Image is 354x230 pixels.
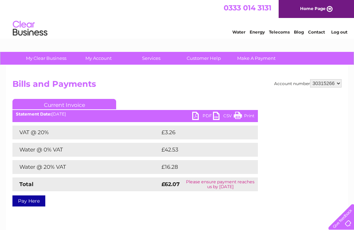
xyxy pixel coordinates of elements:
[160,160,243,174] td: £16.28
[294,29,304,35] a: Blog
[19,181,34,187] strong: Total
[183,177,258,191] td: Please ensure payment reaches us by [DATE]
[160,143,244,157] td: £42.53
[18,52,75,65] a: My Clear Business
[269,29,290,35] a: Telecoms
[161,181,180,187] strong: £62.07
[123,52,180,65] a: Services
[12,18,48,39] img: logo.png
[232,29,245,35] a: Water
[224,3,271,12] a: 0333 014 3131
[234,112,254,122] a: Print
[12,195,45,206] a: Pay Here
[12,99,116,109] a: Current Invoice
[228,52,285,65] a: Make A Payment
[250,29,265,35] a: Energy
[12,160,160,174] td: Water @ 20% VAT
[14,4,341,34] div: Clear Business is a trading name of Verastar Limited (registered in [GEOGRAPHIC_DATA] No. 3667643...
[331,29,347,35] a: Log out
[175,52,232,65] a: Customer Help
[160,126,242,139] td: £3.26
[308,29,325,35] a: Contact
[12,143,160,157] td: Water @ 0% VAT
[70,52,127,65] a: My Account
[16,111,52,117] b: Statement Date:
[213,112,234,122] a: CSV
[274,79,342,88] div: Account number
[12,126,160,139] td: VAT @ 20%
[12,112,258,117] div: [DATE]
[12,79,342,92] h2: Bills and Payments
[192,112,213,122] a: PDF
